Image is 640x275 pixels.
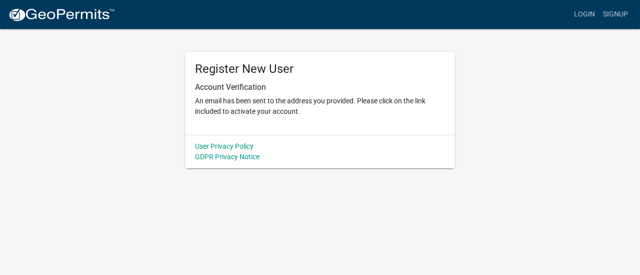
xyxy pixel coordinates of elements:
h5: Register New User [195,62,445,76]
a: GDPR Privacy Notice [195,153,259,161]
a: User Privacy Policy [195,142,253,150]
h6: Account Verification [195,82,445,92]
a: Signup [599,5,632,24]
a: Login [570,5,599,24]
p: An email has been sent to the address you provided. Please click on the link included to activate... [195,96,445,117]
